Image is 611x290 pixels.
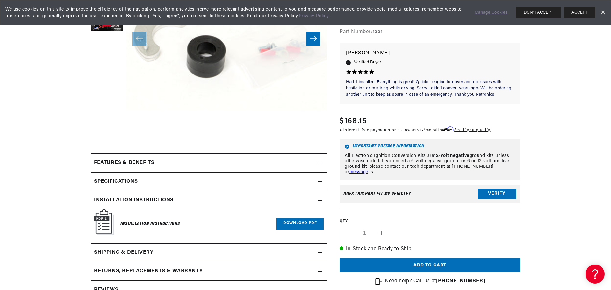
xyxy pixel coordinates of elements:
a: message [349,170,368,174]
summary: Shipping & Delivery [91,244,327,262]
img: Instruction Manual [94,209,114,235]
span: $16 [417,128,424,132]
h2: Specifications [94,178,138,186]
button: DON'T ACCEPT [516,7,561,18]
a: [PHONE_NUMBER] [436,279,485,284]
a: Privacy Policy. [299,14,330,18]
summary: Returns, Replacements & Warranty [91,262,327,280]
p: In-Stock and Ready to Ship [340,245,520,254]
h2: Shipping & Delivery [94,249,153,257]
h6: Important Voltage Information [345,145,515,149]
button: ACCEPT [564,7,595,18]
p: All Electronic Ignition Conversion Kits are ground kits unless otherwise noted. If you need a 6-v... [345,154,515,175]
h2: Features & Benefits [94,159,154,167]
h6: Installation Instructions [120,220,180,228]
div: Does This part fit My vehicle? [343,191,411,196]
strong: 12-volt negative [434,154,470,159]
a: Manage Cookies [475,10,507,16]
span: Affirm [442,127,453,131]
summary: Specifications [91,173,327,191]
summary: Features & Benefits [91,154,327,172]
h2: Returns, Replacements & Warranty [94,267,203,275]
span: Verified Buyer [354,59,381,66]
p: Need help? Call us at [385,278,485,286]
button: Verify [478,189,516,199]
a: Download PDF [276,218,324,230]
button: Add to cart [340,258,520,273]
button: Slide right [306,32,320,46]
label: QTY [340,219,520,224]
span: We use cookies on this site to improve the efficiency of the navigation, perform analytics, serve... [5,6,466,19]
p: Had it installed. Everything is great! Quicker engine turnover and no issues with hesitation or m... [346,79,514,98]
a: See if you qualify - Learn more about Affirm Financing (opens in modal) [454,128,490,132]
h2: Installation instructions [94,196,174,204]
span: $168.15 [340,116,367,127]
a: Dismiss Banner [598,8,607,18]
p: 4 interest-free payments or as low as /mo with . [340,127,490,133]
button: Slide left [132,32,146,46]
strong: 1231 [373,30,383,35]
div: Part Number: [340,28,520,37]
summary: Installation instructions [91,191,327,209]
p: [PERSON_NAME] [346,49,514,58]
